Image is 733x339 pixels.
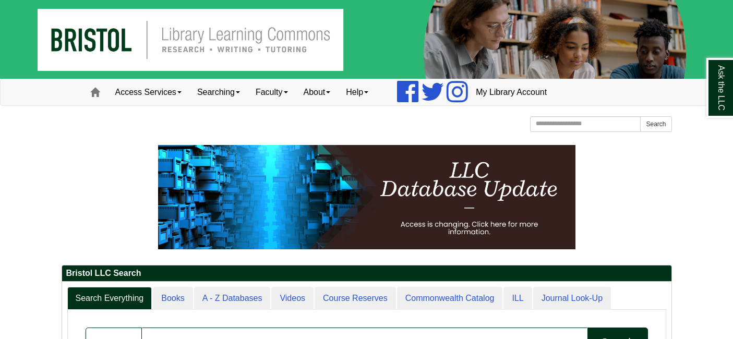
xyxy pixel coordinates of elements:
[62,265,671,282] h2: Bristol LLC Search
[315,287,396,310] a: Course Reserves
[158,145,575,249] img: HTML tutorial
[153,287,193,310] a: Books
[468,79,555,105] a: My Library Account
[640,116,671,132] button: Search
[189,79,248,105] a: Searching
[296,79,339,105] a: About
[248,79,296,105] a: Faculty
[271,287,314,310] a: Videos
[397,287,503,310] a: Commonwealth Catalog
[107,79,189,105] a: Access Services
[338,79,376,105] a: Help
[503,287,532,310] a: ILL
[533,287,611,310] a: Journal Look-Up
[67,287,152,310] a: Search Everything
[194,287,271,310] a: A - Z Databases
